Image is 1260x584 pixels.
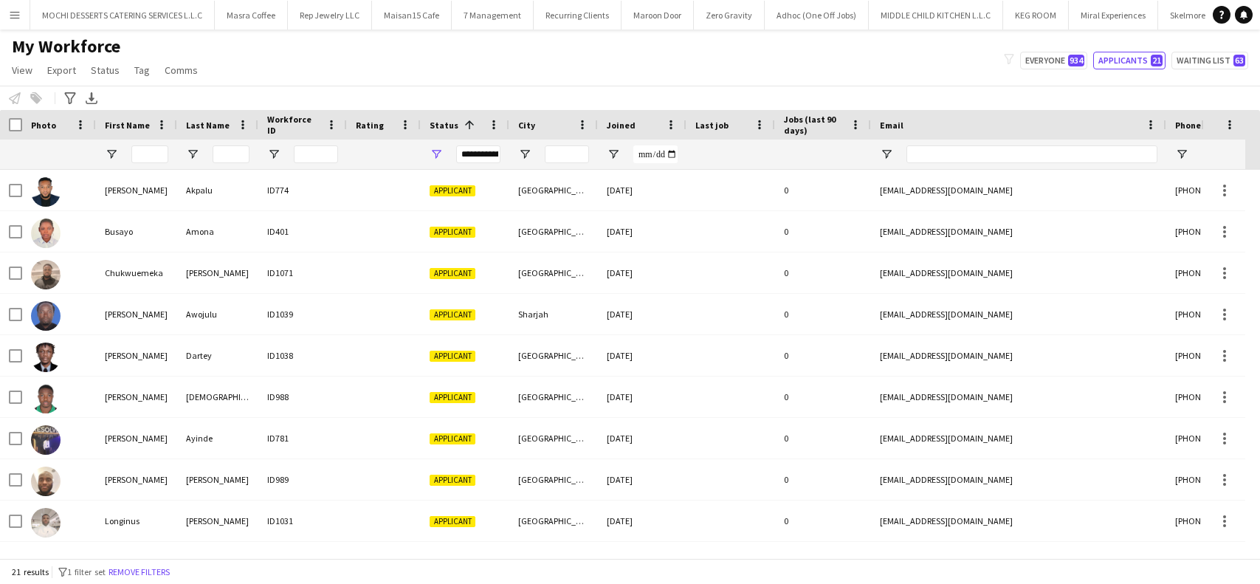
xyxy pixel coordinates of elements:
button: 7 Management [452,1,534,30]
img: Graham Dartey [31,343,61,372]
div: [GEOGRAPHIC_DATA] [509,459,598,500]
span: Status [430,120,458,131]
div: [EMAIL_ADDRESS][DOMAIN_NAME] [871,377,1166,417]
span: View [12,63,32,77]
span: My Workforce [12,35,120,58]
a: View [6,61,38,80]
button: Adhoc (One Off Jobs) [765,1,869,30]
div: ID1031 [258,501,347,541]
div: [PERSON_NAME] [96,294,177,334]
button: Zero Gravity [694,1,765,30]
div: [GEOGRAPHIC_DATA] [509,418,598,458]
a: Comms [159,61,204,80]
div: [DATE] [598,253,686,293]
span: Jobs (last 90 days) [784,114,844,136]
img: David Awojulu [31,301,61,331]
div: Amona [177,211,258,252]
img: Kareem Ayinde [31,425,61,455]
button: Maroon Door [622,1,694,30]
span: 21 [1151,55,1163,66]
button: Miral Experiences [1069,1,1158,30]
button: Waiting list63 [1171,52,1248,69]
span: Rating [356,120,384,131]
button: Skelmore Hospitality [1158,1,1260,30]
input: Last Name Filter Input [213,145,249,163]
div: 0 [775,459,871,500]
span: Applicant [430,392,475,403]
span: Status [91,63,120,77]
div: 0 [775,294,871,334]
a: Tag [128,61,156,80]
button: Maisan15 Cafe [372,1,452,30]
div: [EMAIL_ADDRESS][DOMAIN_NAME] [871,253,1166,293]
span: Applicant [430,351,475,362]
div: ID1039 [258,294,347,334]
div: Sharjah [509,294,598,334]
button: Applicants21 [1093,52,1166,69]
input: Email Filter Input [906,145,1157,163]
span: Applicant [430,516,475,527]
button: Open Filter Menu [186,148,199,161]
span: Photo [31,120,56,131]
span: Comms [165,63,198,77]
div: [EMAIL_ADDRESS][DOMAIN_NAME] [871,459,1166,500]
button: Open Filter Menu [105,148,118,161]
span: Tag [134,63,150,77]
span: Applicant [430,227,475,238]
div: [PERSON_NAME] [96,170,177,210]
div: [GEOGRAPHIC_DATA] [509,253,598,293]
div: Chukwuemeka [96,253,177,293]
img: Longinus Mbagwu [31,508,61,537]
div: ID1071 [258,253,347,293]
img: Alfred Akpalu [31,177,61,207]
button: Open Filter Menu [880,148,893,161]
button: Open Filter Menu [267,148,280,161]
span: Email [880,120,903,131]
input: City Filter Input [545,145,589,163]
button: Remove filters [106,564,173,580]
span: 1 filter set [67,566,106,577]
span: City [518,120,535,131]
a: Export [41,61,82,80]
button: Open Filter Menu [607,148,620,161]
span: First Name [105,120,150,131]
div: [DATE] [598,501,686,541]
img: Busayo Amona [31,219,61,248]
div: [PERSON_NAME] [96,418,177,458]
span: Last job [695,120,729,131]
div: ID988 [258,377,347,417]
div: Dartey [177,335,258,376]
div: [PERSON_NAME] [177,459,258,500]
div: [GEOGRAPHIC_DATA] [509,501,598,541]
img: Chukwuemeka Matthew [31,260,61,289]
div: ID989 [258,459,347,500]
span: Joined [607,120,636,131]
div: 0 [775,377,871,417]
div: [EMAIL_ADDRESS][DOMAIN_NAME] [871,501,1166,541]
div: [EMAIL_ADDRESS][DOMAIN_NAME] [871,418,1166,458]
input: Joined Filter Input [633,145,678,163]
input: Workforce ID Filter Input [294,145,338,163]
div: [PERSON_NAME] [96,335,177,376]
span: Last Name [186,120,230,131]
div: [GEOGRAPHIC_DATA] [509,542,598,583]
div: [DATE] [598,211,686,252]
button: Open Filter Menu [1175,148,1188,161]
div: 0 [775,542,871,583]
div: [GEOGRAPHIC_DATA] [509,211,598,252]
div: 0 [775,211,871,252]
div: [DATE] [598,335,686,376]
div: [DATE] [598,294,686,334]
span: Phone [1175,120,1201,131]
span: Applicant [430,309,475,320]
img: Idris Musa [31,384,61,413]
span: 63 [1233,55,1245,66]
div: [EMAIL_ADDRESS][DOMAIN_NAME] [871,294,1166,334]
div: [PERSON_NAME] [177,542,258,583]
button: Rep Jewelry LLC [288,1,372,30]
div: [DATE] [598,170,686,210]
div: ID774 [258,170,347,210]
app-action-btn: Advanced filters [61,89,79,107]
button: KEG ROOM [1003,1,1069,30]
span: Applicant [430,268,475,279]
